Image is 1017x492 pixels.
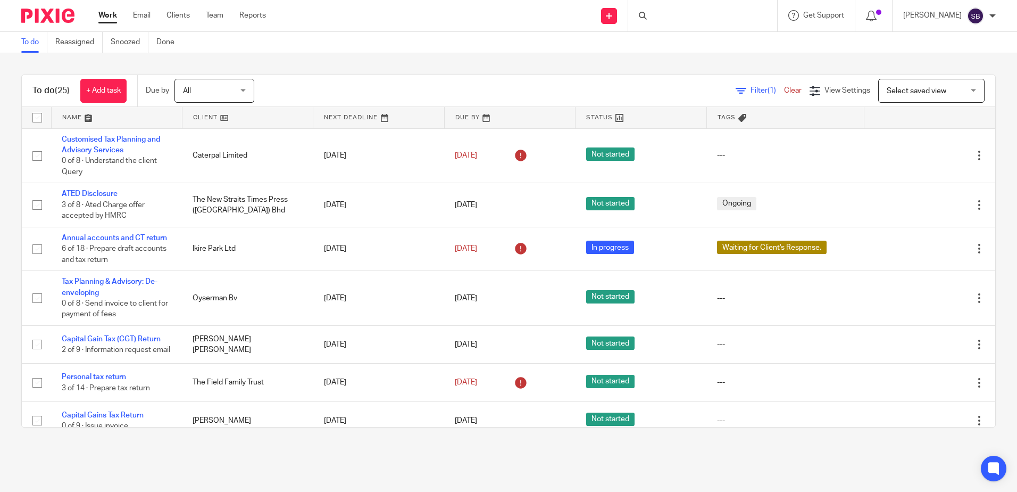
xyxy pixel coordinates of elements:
a: + Add task [80,79,127,103]
a: To do [21,32,47,53]
td: [DATE] [313,271,444,326]
td: Oyserman Bv [182,271,313,326]
span: Not started [586,375,635,388]
span: Tags [718,114,736,120]
a: Customised Tax Planning and Advisory Services [62,136,160,154]
td: Caterpal Limited [182,128,313,183]
span: View Settings [824,87,870,94]
span: [DATE] [455,201,477,209]
div: --- [717,415,853,426]
span: 0 of 8 · Understand the client Query [62,157,157,176]
span: Select saved view [887,87,946,95]
a: Clear [784,87,802,94]
td: [DATE] [313,128,444,183]
td: Ikire Park Ltd [182,227,313,270]
a: Capital Gain Tax (CGT) Return [62,335,161,343]
span: Not started [586,290,635,304]
span: 0 of 9 · Issue invoice [62,422,128,430]
a: Team [206,10,223,21]
span: Waiting for Client's Response. [717,241,827,254]
td: The Field Family Trust [182,364,313,401]
a: Annual accounts and CT return [62,234,167,242]
a: ATED Disclosure [62,190,118,198]
span: [DATE] [455,341,477,348]
span: 2 of 9 · Information request email [62,346,170,354]
div: --- [717,339,853,350]
div: --- [717,377,853,388]
p: [PERSON_NAME] [903,10,962,21]
span: All [183,87,191,95]
h1: To do [32,85,70,96]
a: Done [156,32,182,53]
span: In progress [586,241,634,254]
td: The New Straits Times Press ([GEOGRAPHIC_DATA]) Bhd [182,183,313,227]
td: [DATE] [313,401,444,439]
td: [PERSON_NAME] [PERSON_NAME] [182,326,313,364]
span: [DATE] [455,152,477,159]
span: [DATE] [455,294,477,302]
span: Get Support [803,12,844,19]
span: [DATE] [455,379,477,386]
td: [DATE] [313,326,444,364]
a: Reports [239,10,266,21]
img: Pixie [21,9,74,23]
span: 0 of 8 · Send invoice to client for payment of fees [62,300,168,318]
span: (25) [55,86,70,95]
span: (1) [768,87,776,94]
a: Tax Planning & Advisory: De-enveloping [62,278,157,296]
td: [PERSON_NAME] [182,401,313,439]
td: [DATE] [313,364,444,401]
a: Reassigned [55,32,103,53]
img: svg%3E [967,7,984,24]
div: --- [717,150,853,161]
div: --- [717,293,853,304]
span: 3 of 8 · Ated Charge offer accepted by HMRC [62,201,145,220]
span: 3 of 14 · Prepare tax return [62,384,150,392]
span: Filter [751,87,784,94]
span: 6 of 18 · Prepare draft accounts and tax return [62,245,166,264]
a: Email [133,10,151,21]
td: [DATE] [313,183,444,227]
a: Snoozed [111,32,148,53]
p: Due by [146,85,169,96]
span: [DATE] [455,417,477,424]
span: Not started [586,197,635,210]
td: [DATE] [313,227,444,270]
span: Not started [586,147,635,161]
span: [DATE] [455,245,477,252]
span: Not started [586,337,635,350]
a: Clients [166,10,190,21]
a: Work [98,10,117,21]
span: Not started [586,413,635,426]
a: Personal tax return [62,373,126,381]
a: Capital Gains Tax Return [62,412,144,419]
span: Ongoing [717,197,756,210]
